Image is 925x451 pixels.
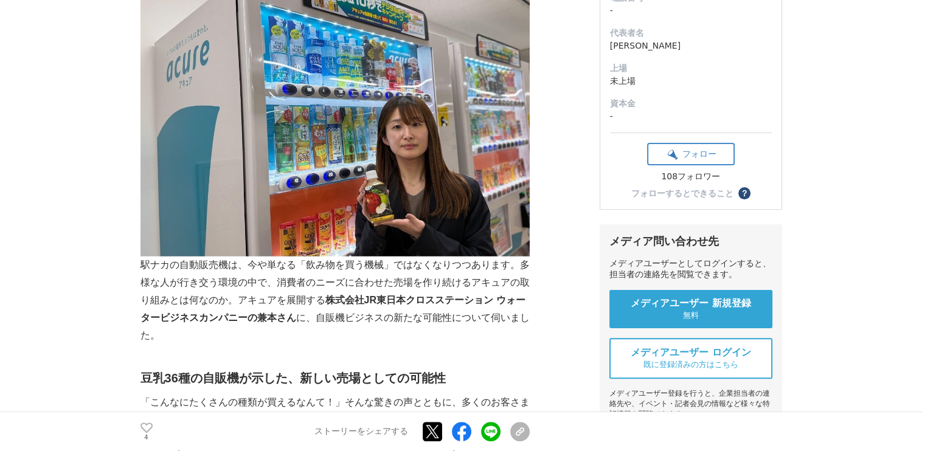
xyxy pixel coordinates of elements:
[647,143,735,165] button: フォロー
[609,338,772,379] a: メディアユーザー ログイン 既に登録済みの方はこちら
[609,388,772,440] div: メディアユーザー登録を行うと、企業担当者の連絡先や、イベント・記者会見の情報など様々な特記情報を閲覧できます。 ※内容はストーリー・プレスリリースにより異なります。
[683,310,699,321] span: 無料
[738,187,750,199] button: ？
[610,27,772,40] dt: 代表者名
[140,371,446,385] strong: 豆乳36種の自販機が示した、新しい売場としての可能性
[140,295,525,323] strong: 株式会社JR東日本クロスステーション ウォータービジネスカンパニーの兼本さん
[609,290,772,328] a: メディアユーザー 新規登録 無料
[631,346,751,359] span: メディアユーザー ログイン
[314,427,408,438] p: ストーリーをシェアする
[610,4,772,17] dd: -
[631,189,733,198] div: フォローするとできること
[140,256,530,344] p: 駅ナカの自動販売機は、今や単なる「飲み物を買う機械」ではなくなりつつあります。多様な人が行き交う環境の中で、消費者のニーズに合わせた売場を作り続けるアキュアの取り組みとは何なのか。アキュアを展開...
[643,359,738,370] span: 既に登録済みの方はこちら
[610,75,772,88] dd: 未上場
[610,40,772,52] dd: [PERSON_NAME]
[631,297,751,310] span: メディアユーザー 新規登録
[609,234,772,249] div: メディア問い合わせ先
[740,189,749,198] span: ？
[610,97,772,110] dt: 資本金
[140,435,153,441] p: 4
[610,110,772,123] dd: -
[609,258,772,280] div: メディアユーザーとしてログインすると、担当者の連絡先を閲覧できます。
[647,171,735,182] div: 108フォロワー
[610,62,772,75] dt: 上場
